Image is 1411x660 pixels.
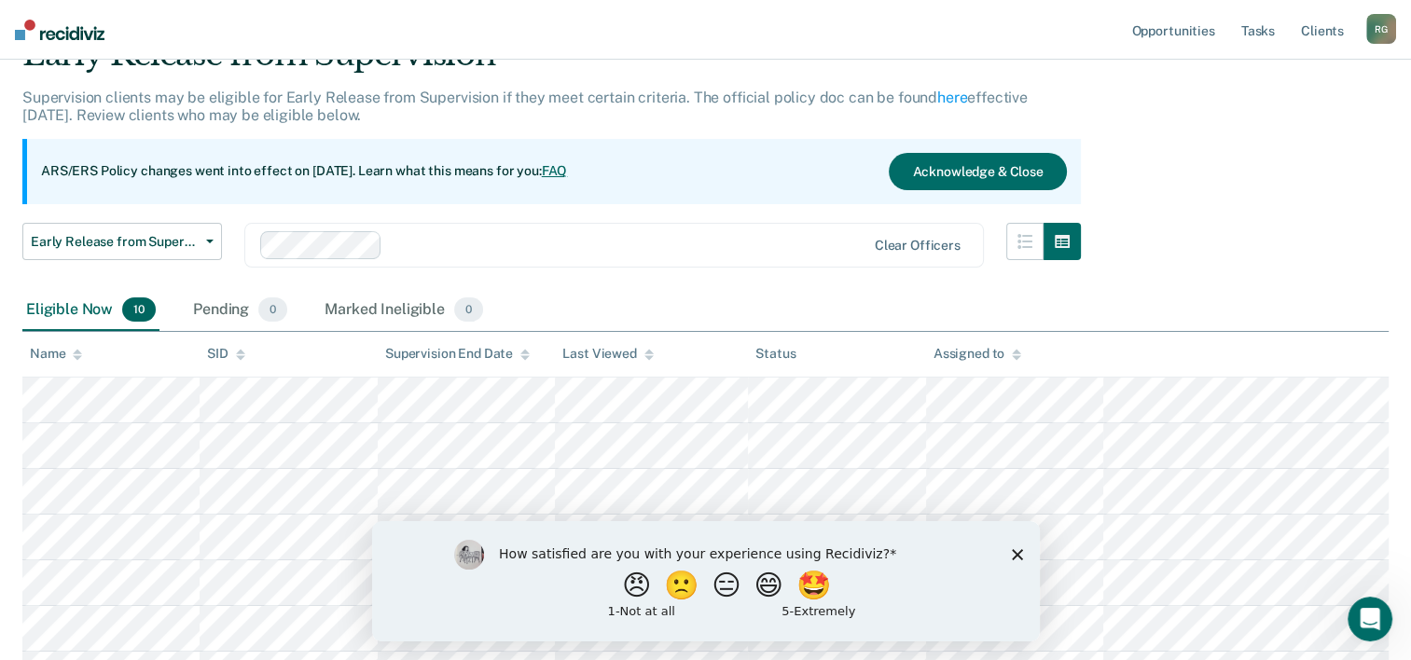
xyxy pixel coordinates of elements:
iframe: Intercom live chat [1348,597,1392,641]
span: 10 [122,297,156,322]
iframe: Survey by Kim from Recidiviz [372,521,1040,641]
span: 0 [454,297,483,322]
p: Supervision clients may be eligible for Early Release from Supervision if they meet certain crite... [22,89,1028,124]
div: Early Release from Supervision [22,35,1081,89]
img: Recidiviz [15,20,104,40]
div: Assigned to [934,346,1021,362]
a: FAQ [542,163,568,178]
div: Pending0 [189,290,291,331]
div: Status [755,346,795,362]
div: Name [30,346,82,362]
div: R G [1366,14,1396,44]
span: Early Release from Supervision [31,234,199,250]
div: Last Viewed [562,346,653,362]
div: Clear officers [875,238,961,254]
span: 0 [258,297,287,322]
div: Marked Ineligible0 [321,290,487,331]
button: RG [1366,14,1396,44]
a: here [937,89,967,106]
div: Supervision End Date [385,346,530,362]
div: SID [207,346,245,362]
button: Early Release from Supervision [22,223,222,260]
button: Acknowledge & Close [889,153,1066,190]
p: ARS/ERS Policy changes went into effect on [DATE]. Learn what this means for you: [41,162,567,181]
div: Eligible Now10 [22,290,159,331]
